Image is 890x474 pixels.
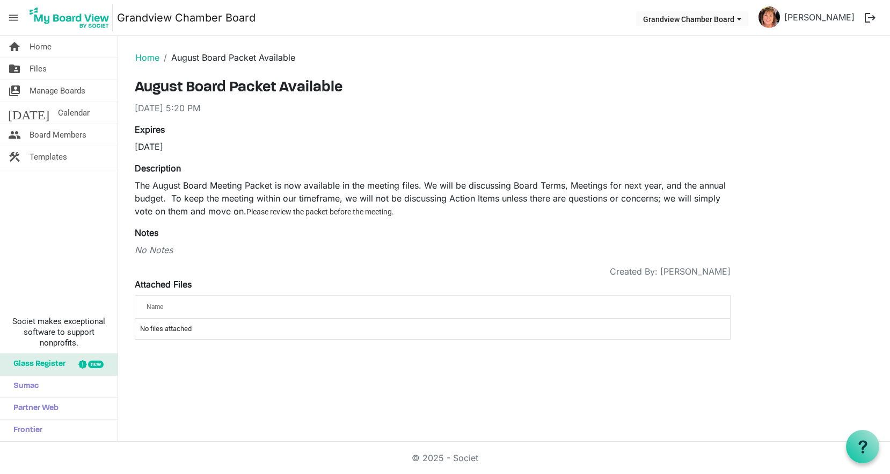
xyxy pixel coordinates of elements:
[135,123,165,136] label: Expires
[135,102,731,114] div: [DATE] 5:20 PM
[26,4,113,31] img: My Board View Logo
[5,316,113,348] span: Societ makes exceptional software to support nonprofits.
[135,243,731,256] div: No Notes
[30,80,85,102] span: Manage Boards
[30,146,67,168] span: Templates
[30,58,47,80] span: Files
[135,278,192,291] label: Attached Files
[758,6,780,28] img: zULpGfBV1Nh19M7PYLTEOXry-v2UF-hbl0OVCDqPtR0BEOzJ8a-zZqStall3Q-WZwd1o5JdrCacvcsQoBC8EKg_thumb.png
[117,7,256,28] a: Grandview Chamber Board
[8,146,21,168] span: construction
[30,36,52,58] span: Home
[412,453,478,463] a: © 2025 - Societ
[30,124,86,146] span: Board Members
[8,376,39,397] span: Sumac
[8,398,59,419] span: Partner Web
[135,319,730,339] td: No files attached
[859,6,881,29] button: logout
[135,180,726,217] span: The August Board Meeting Packet is now available in the meeting files. We will be discussing Boar...
[135,140,425,153] div: [DATE]
[135,79,731,97] h3: August Board Packet Available
[246,207,394,216] span: Please review the packet before the meeting.
[159,51,295,64] li: August Board Packet Available
[88,361,104,368] div: new
[8,124,21,146] span: people
[780,6,859,28] a: [PERSON_NAME]
[610,265,731,278] span: Created By: [PERSON_NAME]
[8,80,21,102] span: switch_account
[636,11,748,26] button: Grandview Chamber Board dropdownbutton
[147,303,163,311] span: Name
[8,354,65,375] span: Glass Register
[8,420,42,441] span: Frontier
[8,58,21,80] span: folder_shared
[135,52,159,63] a: Home
[8,36,21,58] span: home
[58,102,90,124] span: Calendar
[26,4,117,31] a: My Board View Logo
[8,102,49,124] span: [DATE]
[135,162,181,175] label: Description
[3,8,24,28] span: menu
[135,226,158,239] label: Notes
